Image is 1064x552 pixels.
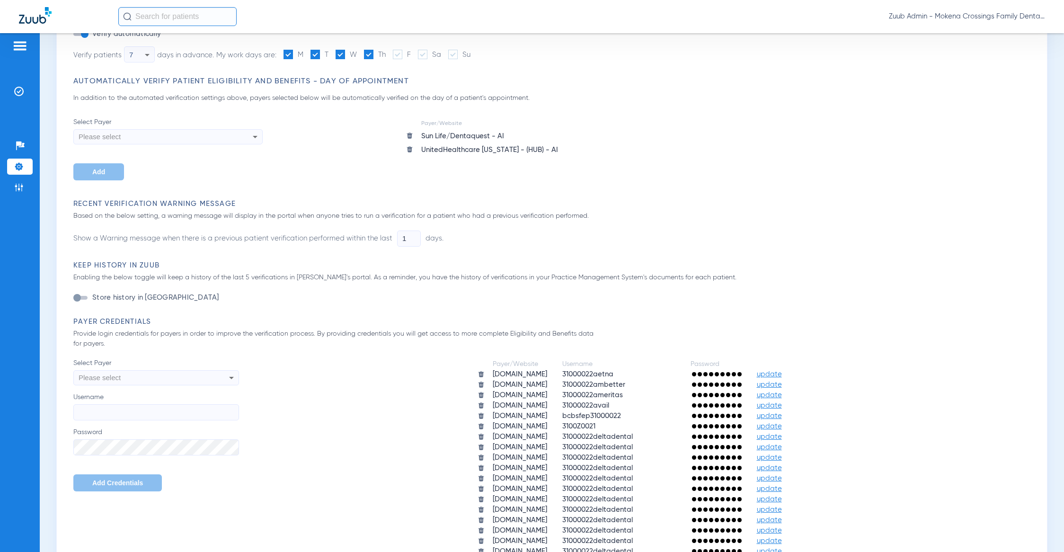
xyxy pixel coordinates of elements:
[73,392,239,420] label: Username
[478,371,485,378] img: trash.svg
[73,231,443,247] li: Show a Warning message when there is a previous patient verification performed within the last days.
[478,527,485,534] img: trash.svg
[73,163,124,180] button: Add
[478,392,485,399] img: trash.svg
[73,117,263,127] span: Select Payer
[90,293,219,303] label: Store history in [GEOGRAPHIC_DATA]
[421,118,559,129] td: Payer/Website
[336,50,357,60] label: W
[486,391,554,400] td: [DOMAIN_NAME]
[73,317,1035,327] h3: Payer Credentials
[73,358,239,368] span: Select Payer
[478,381,485,388] img: trash.svg
[73,199,1035,209] h3: Recent Verification Warning Message
[486,474,554,483] td: [DOMAIN_NAME]
[19,7,52,24] img: Zuub Logo
[562,464,633,472] span: 31000022deltadental
[562,454,633,461] span: 31000022deltadental
[118,7,237,26] input: Search for patients
[562,506,633,513] span: 31000022deltadental
[92,168,105,176] span: Add
[757,371,782,378] span: update
[757,423,782,430] span: update
[486,495,554,504] td: [DOMAIN_NAME]
[757,516,782,524] span: update
[757,402,782,409] span: update
[478,475,485,482] img: trash.svg
[478,454,485,461] img: trash.svg
[486,516,554,525] td: [DOMAIN_NAME]
[562,433,633,440] span: 31000022deltadental
[478,496,485,503] img: trash.svg
[486,526,554,535] td: [DOMAIN_NAME]
[757,392,782,399] span: update
[73,404,239,420] input: Username
[73,273,1035,283] p: Enabling the below toggle will keep a history of the last 5 verifications in [PERSON_NAME]'s port...
[486,453,554,463] td: [DOMAIN_NAME]
[478,412,485,419] img: trash.svg
[73,211,1035,221] p: Based on the below setting, a warning message will display in the portal when anyone tries to run...
[486,505,554,515] td: [DOMAIN_NAME]
[448,50,470,60] label: Su
[486,359,554,369] td: Payer/Website
[562,444,633,451] span: 31000022deltadental
[478,506,485,513] img: trash.svg
[478,537,485,544] img: trash.svg
[562,381,625,388] span: 31000022ambetter
[562,392,623,399] span: 31000022ameritas
[486,411,554,421] td: [DOMAIN_NAME]
[757,412,782,419] span: update
[92,479,143,487] span: Add Credentials
[486,370,554,379] td: [DOMAIN_NAME]
[79,133,121,141] span: Please select
[562,496,633,503] span: 31000022deltadental
[757,496,782,503] span: update
[562,371,613,378] span: 31000022aetna
[486,443,554,452] td: [DOMAIN_NAME]
[562,527,633,534] span: 31000022deltadental
[73,261,1035,270] h3: Keep History in Zuub
[486,536,554,546] td: [DOMAIN_NAME]
[478,516,485,524] img: trash.svg
[486,484,554,494] td: [DOMAIN_NAME]
[757,537,782,544] span: update
[562,412,621,419] span: bcbsfep31000022
[683,359,749,369] td: Password
[555,359,683,369] td: Username
[421,130,558,142] div: Sun Life/Dentaquest - AI
[486,380,554,390] td: [DOMAIN_NAME]
[364,50,386,60] label: Th
[421,144,558,156] div: UnitedHealthcare [US_STATE] - (HUB) - AI
[478,444,485,451] img: trash.svg
[562,475,633,482] span: 31000022deltadental
[478,485,485,492] img: trash.svg
[562,423,595,430] span: 3100Z0021
[478,433,485,440] img: trash.svg
[73,439,239,455] input: Password
[757,454,782,461] span: update
[73,46,214,62] div: Verify patients days in advance.
[73,474,162,491] button: Add Credentials
[73,77,1035,86] h3: Automatically Verify Patient Eligibility and Benefits - Day of Appointment
[310,50,328,60] label: T
[757,444,782,451] span: update
[90,29,161,39] label: Verify automatically
[478,402,485,409] img: trash.svg
[123,12,132,21] img: Search Icon
[418,50,441,60] label: Sa
[486,432,554,442] td: [DOMAIN_NAME]
[73,427,239,455] label: Password
[406,146,413,153] img: trash icon
[757,506,782,513] span: update
[757,381,782,388] span: update
[757,485,782,492] span: update
[129,51,133,59] span: 7
[757,527,782,534] span: update
[406,132,413,139] img: trash icon
[562,485,633,492] span: 31000022deltadental
[562,402,609,409] span: 31000022avail
[757,433,782,440] span: update
[486,401,554,410] td: [DOMAIN_NAME]
[12,40,27,52] img: hamburger-icon
[216,52,276,59] span: My work days are:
